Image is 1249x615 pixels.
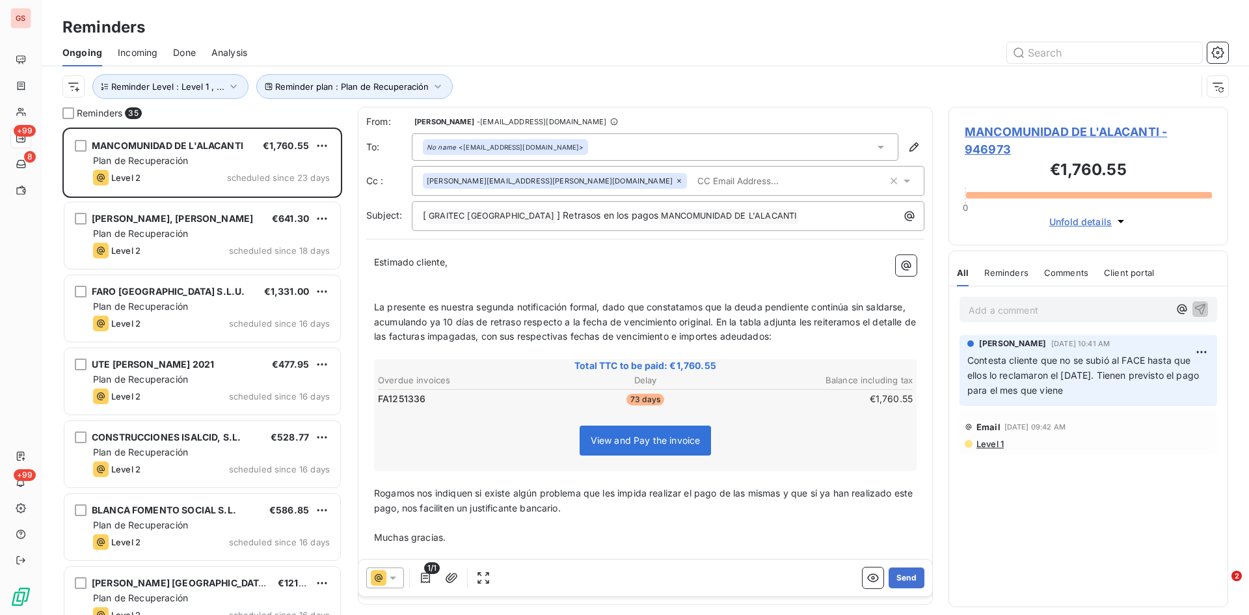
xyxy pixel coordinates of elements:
span: +99 [14,469,36,481]
span: Reminders [77,107,122,120]
button: Reminder Level : Level 1 , ... [92,74,248,99]
span: FA1251336 [378,392,425,405]
span: scheduled since 18 days [229,245,330,256]
span: Client portal [1104,267,1154,278]
th: Overdue invoices [377,374,555,387]
span: Plan de Recuperación [93,446,188,458]
span: BLANCA FOMENTO SOCIAL S.L. [92,504,236,515]
span: Plan de Recuperación [93,592,188,603]
td: €1,760.55 [736,392,913,406]
span: Level 2 [111,464,141,474]
button: Send [889,567,924,588]
span: €477.95 [272,359,309,370]
span: Plan de Recuperación [93,374,188,385]
span: scheduled since 16 days [229,391,330,402]
span: scheduled since 23 days [227,172,330,183]
span: 0 [963,202,968,213]
span: MANCOMUNIDAD DE L'ALACANTI - 946973 [965,123,1212,158]
span: Reminder plan : Plan de Recuperación [275,81,429,92]
span: 35 [125,107,141,119]
span: €1,331.00 [264,286,309,297]
span: Unfold details [1049,215,1112,228]
span: [PERSON_NAME] [GEOGRAPHIC_DATA], SAU [92,577,293,588]
span: €641.30 [272,213,309,224]
span: 8 [24,151,36,163]
span: Level 2 [111,391,141,402]
th: Balance including tax [736,374,913,387]
input: CC Email Address... [692,171,842,191]
span: Level 2 [111,245,141,256]
span: View and Pay the invoice [591,435,701,446]
span: Level 2 [111,318,141,329]
span: Comments [1044,267,1088,278]
span: 1/1 [424,562,440,574]
label: Cc : [366,174,412,187]
span: ] Retrasos en los pagos [557,210,658,221]
span: Subject: [366,210,402,221]
span: 2 [1231,571,1242,581]
span: FARO [GEOGRAPHIC_DATA] S.L.U. [92,286,245,297]
span: MANCOMUNIDAD DE L'ALACANTI [92,140,243,151]
label: To: [366,141,412,154]
span: Email [976,422,1001,432]
span: - [EMAIL_ADDRESS][DOMAIN_NAME] [477,118,606,126]
iframe: Intercom live chat [1205,571,1236,602]
span: Reminders [984,267,1028,278]
span: UTE [PERSON_NAME] 2021 [92,359,214,370]
span: La presente es nuestra segunda notificación formal, dado que constatamos que la deuda pendiente c... [374,301,919,342]
span: Done [173,46,196,59]
span: Estimado cliente, [374,256,448,267]
div: GS [10,8,31,29]
span: scheduled since 16 days [229,318,330,329]
span: €121.00 [278,577,314,588]
span: [DATE] 09:42 AM [1004,423,1066,431]
span: Plan de Recuperación [93,519,188,530]
div: <[EMAIL_ADDRESS][DOMAIN_NAME]> [427,143,584,152]
span: scheduled since 16 days [229,537,330,547]
span: [PERSON_NAME] [414,118,474,126]
span: €528.77 [271,431,309,443]
h3: Reminders [62,16,145,39]
span: Ongoing [62,46,102,59]
span: [PERSON_NAME] [979,338,1046,349]
span: Plan de Recuperación [93,301,188,312]
span: GRAITEC [GEOGRAPHIC_DATA] [427,209,556,224]
em: No name [427,143,456,152]
span: Plan de Recuperación [93,228,188,239]
span: Rogamos nos indiquen si existe algún problema que les impida realizar el pago de las mismas y que... [374,487,915,513]
th: Delay [556,374,734,387]
span: Plan de Recuperación [93,155,188,166]
button: Unfold details [1045,214,1131,229]
span: From: [366,115,412,128]
span: scheduled since 16 days [229,464,330,474]
span: Reminder Level : Level 1 , ... [111,81,224,92]
span: Contesta cliente que no se subió al FACE hasta que ellos lo reclamaron el [DATE]. Tienen previsto... [967,355,1202,396]
span: MANCOMUNIDAD DE L'ALACANTI [659,209,798,224]
span: Analysis [211,46,247,59]
img: Logo LeanPay [10,586,31,607]
span: All [957,267,969,278]
span: Level 1 [975,439,1004,449]
span: +99 [14,125,36,137]
span: [DATE] 10:41 AM [1051,340,1110,348]
div: grid [62,128,342,615]
span: €586.85 [269,504,309,515]
button: Reminder plan : Plan de Recuperación [256,74,453,99]
input: Search [1007,42,1202,63]
span: Level 2 [111,537,141,547]
span: [PERSON_NAME], [PERSON_NAME] [92,213,253,224]
span: CONSTRUCCIONES ISALCID, S.L. [92,431,241,443]
span: Incoming [118,46,157,59]
span: Muchas gracias. [374,532,446,543]
span: €1,760.55 [263,140,309,151]
span: Level 2 [111,172,141,183]
span: [ [423,210,426,221]
span: 73 days [626,394,664,405]
span: Total TTC to be paid: €1,760.55 [376,359,915,372]
h3: €1,760.55 [965,158,1212,184]
span: [PERSON_NAME][EMAIL_ADDRESS][PERSON_NAME][DOMAIN_NAME] [427,177,673,185]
